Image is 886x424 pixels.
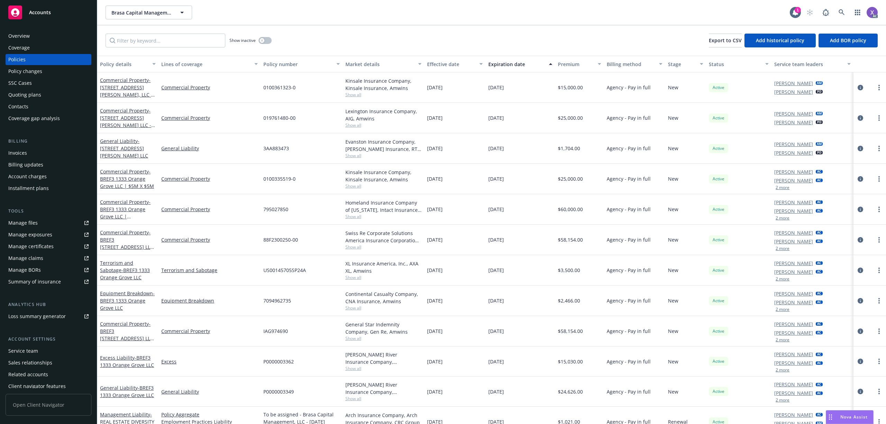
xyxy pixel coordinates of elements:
span: Agency - Pay in full [607,206,651,213]
a: more [875,83,883,92]
a: Commercial Property [100,229,153,265]
a: Manage exposures [6,229,91,240]
div: Manage exposures [8,229,52,240]
div: Loss summary generator [8,311,66,322]
span: New [668,297,678,304]
a: [PERSON_NAME] [774,141,813,148]
span: Show all [345,335,422,341]
span: $58,154.00 [558,327,583,335]
div: Effective date [427,61,475,68]
a: Report a Bug [819,6,833,19]
a: [PERSON_NAME] [774,381,813,388]
span: Active [712,84,725,91]
span: $25,000.00 [558,114,583,121]
a: [PERSON_NAME] [774,229,813,236]
div: Overview [8,30,30,42]
span: Agency - Pay in full [607,236,651,243]
a: Installment plans [6,183,91,194]
span: [DATE] [488,297,504,304]
a: [PERSON_NAME] [774,359,813,367]
a: Commercial Property [100,199,151,227]
a: more [875,387,883,396]
div: Kinsale Insurance Company, Kinsale Insurance, Amwins [345,169,422,183]
div: Manage certificates [8,241,54,252]
div: Contacts [8,101,28,112]
a: Quoting plans [6,89,91,100]
a: more [875,297,883,305]
a: circleInformation [856,387,865,396]
a: more [875,236,883,244]
a: [PERSON_NAME] [774,119,813,126]
span: [DATE] [427,388,443,395]
span: Agency - Pay in full [607,388,651,395]
span: Active [712,388,725,395]
a: [PERSON_NAME] [774,110,813,117]
span: [DATE] [427,145,443,152]
span: Show all [345,274,422,280]
span: 7094962735 [263,297,291,304]
span: [DATE] [488,388,504,395]
span: $15,030.00 [558,358,583,365]
span: Active [712,115,725,121]
span: $58,154.00 [558,236,583,243]
span: Open Client Navigator [6,394,91,416]
a: Terrorism and Sabotage [100,260,150,281]
button: Export to CSV [709,34,742,47]
a: [PERSON_NAME] [774,411,813,418]
span: $2,466.00 [558,297,580,304]
a: Policy changes [6,66,91,77]
span: Active [712,176,725,182]
button: 2 more [776,338,789,342]
span: 0100361323-0 [263,84,296,91]
span: New [668,206,678,213]
a: Manage claims [6,253,91,264]
a: Excess Liability [100,354,154,368]
div: Policy number [263,61,332,68]
a: Commercial Property [100,107,151,136]
a: [PERSON_NAME] [774,299,813,306]
button: Expiration date [486,56,555,72]
a: Invoices [6,147,91,159]
span: New [668,358,678,365]
span: New [668,388,678,395]
span: [DATE] [427,206,443,213]
span: Agency - Pay in full [607,114,651,121]
a: [PERSON_NAME] [774,389,813,397]
div: Policies [8,54,26,65]
a: [PERSON_NAME] [774,321,813,328]
a: Service team [6,345,91,357]
input: Filter by keyword... [106,34,225,47]
div: Lines of coverage [161,61,250,68]
a: [PERSON_NAME] [774,268,813,276]
a: Switch app [851,6,865,19]
span: P0000003349 [263,388,294,395]
a: SSC Cases [6,78,91,89]
a: Commercial Property [100,77,153,112]
div: Manage files [8,217,38,228]
span: $3,500.00 [558,267,580,274]
span: Active [712,298,725,304]
span: New [668,145,678,152]
a: Terrorism and Sabotage [161,267,258,274]
div: Related accounts [8,369,48,380]
span: [DATE] [427,236,443,243]
a: Billing updates [6,159,91,170]
div: Account charges [8,171,47,182]
span: Accounts [29,10,51,15]
button: Service team leaders [771,56,853,72]
div: Coverage [8,42,30,53]
button: 2 more [776,307,789,312]
span: Show all [345,183,422,189]
button: Policy number [261,56,342,72]
a: circleInformation [856,144,865,153]
span: $1,704.00 [558,145,580,152]
span: $25,000.00 [558,175,583,182]
span: [DATE] [427,297,443,304]
div: Continental Casualty Company, CNA Insurance, Amwins [345,290,422,305]
span: Show all [345,92,422,98]
a: Commercial Property [161,175,258,182]
div: Quoting plans [8,89,41,100]
img: photo [867,7,878,18]
button: Lines of coverage [159,56,261,72]
a: [PERSON_NAME] [774,329,813,336]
